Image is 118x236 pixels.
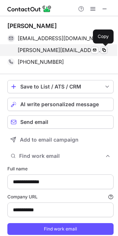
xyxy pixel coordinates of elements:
[7,223,114,235] button: Find work email
[7,4,52,13] img: ContactOut v5.3.10
[18,47,102,53] span: [PERSON_NAME][EMAIL_ADDRESS][PERSON_NAME][DOMAIN_NAME]
[20,119,48,125] span: Send email
[18,35,102,42] span: [EMAIL_ADDRESS][DOMAIN_NAME]
[7,80,114,93] button: save-profile-one-click
[7,133,114,146] button: Add to email campaign
[7,151,114,161] button: Find work email
[7,166,114,172] label: Full name
[7,194,114,200] label: Company URL
[19,153,105,159] span: Find work email
[20,84,101,90] div: Save to List / ATS / CRM
[20,137,79,143] span: Add to email campaign
[18,59,64,65] span: [PHONE_NUMBER]
[7,115,114,129] button: Send email
[20,101,99,107] span: AI write personalized message
[7,22,57,29] div: [PERSON_NAME]
[7,98,114,111] button: AI write personalized message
